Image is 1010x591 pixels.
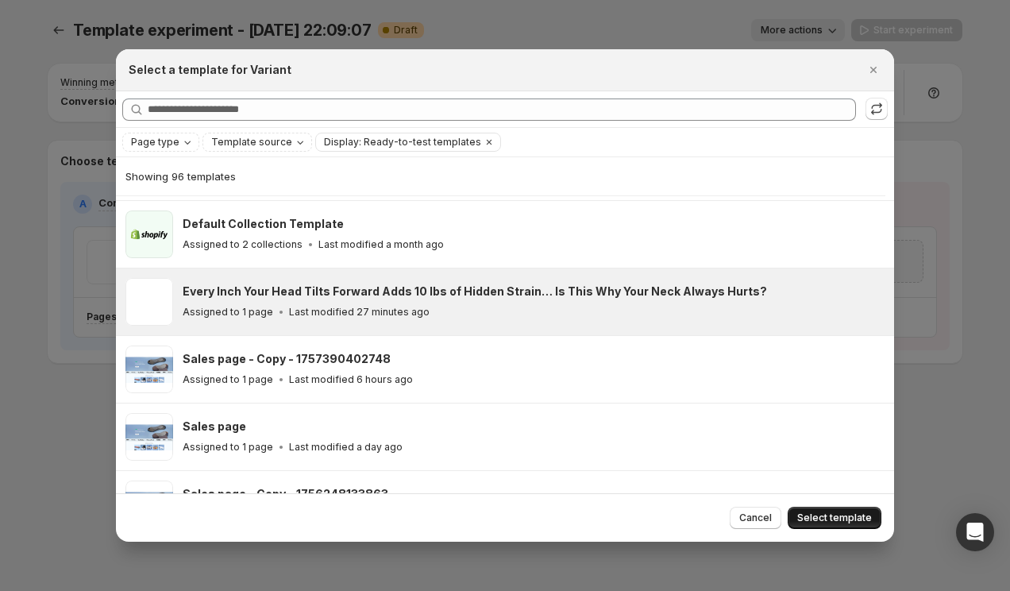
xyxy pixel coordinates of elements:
p: Last modified a month ago [318,238,444,251]
span: Select template [797,512,872,524]
span: Page type [131,136,179,149]
span: Cancel [739,512,772,524]
button: Page type [123,133,199,151]
button: Clear [481,133,497,151]
button: Close [862,59,885,81]
span: Template source [211,136,292,149]
button: Cancel [730,507,781,529]
p: Assigned to 1 page [183,306,273,319]
p: Assigned to 1 page [183,373,273,386]
h2: Select a template for Variant [129,62,291,78]
span: Display: Ready-to-test templates [324,136,481,149]
p: Last modified 27 minutes ago [289,306,430,319]
h3: Sales page - Copy - 1757390402748 [183,351,391,367]
h3: Default Collection Template [183,216,344,232]
p: Last modified a day ago [289,441,403,454]
img: Default Collection Template [125,211,173,258]
span: Showing 96 templates [125,170,236,183]
h3: Every Inch Your Head Tilts Forward Adds 10 lbs of Hidden Strain… Is This Why Your Neck Always Hurts? [183,284,767,299]
p: Assigned to 2 collections [183,238,303,251]
h3: Sales page - Copy - 1756248133863 [183,486,388,502]
div: Open Intercom Messenger [956,513,994,551]
h3: Sales page [183,419,246,435]
button: Select template [788,507,881,529]
p: Last modified 6 hours ago [289,373,413,386]
button: Display: Ready-to-test templates [316,133,481,151]
button: Template source [203,133,311,151]
p: Assigned to 1 page [183,441,273,454]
